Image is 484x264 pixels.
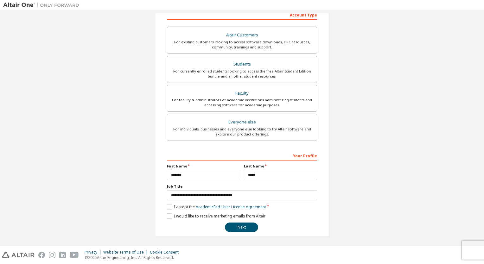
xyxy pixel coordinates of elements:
img: instagram.svg [49,252,55,258]
div: Account Type [167,9,317,20]
button: Next [225,223,258,232]
a: Academic End-User License Agreement [196,204,266,210]
div: Website Terms of Use [103,250,150,255]
p: © 2025 Altair Engineering, Inc. All Rights Reserved. [85,255,182,260]
div: For currently enrolled students looking to access the free Altair Student Edition bundle and all ... [171,69,313,79]
img: youtube.svg [70,252,79,258]
img: linkedin.svg [59,252,66,258]
div: Cookie Consent [150,250,182,255]
label: Job Title [167,184,317,189]
img: facebook.svg [38,252,45,258]
div: Students [171,60,313,69]
label: Last Name [244,164,317,169]
img: Altair One [3,2,82,8]
label: First Name [167,164,240,169]
div: Everyone else [171,118,313,127]
div: For faculty & administrators of academic institutions administering students and accessing softwa... [171,97,313,108]
div: For existing customers looking to access software downloads, HPC resources, community, trainings ... [171,40,313,50]
img: altair_logo.svg [2,252,35,258]
div: Altair Customers [171,31,313,40]
div: For individuals, businesses and everyone else looking to try Altair software and explore our prod... [171,127,313,137]
div: Privacy [85,250,103,255]
div: Your Profile [167,150,317,160]
label: I would like to receive marketing emails from Altair [167,213,265,219]
div: Faculty [171,89,313,98]
label: I accept the [167,204,266,210]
